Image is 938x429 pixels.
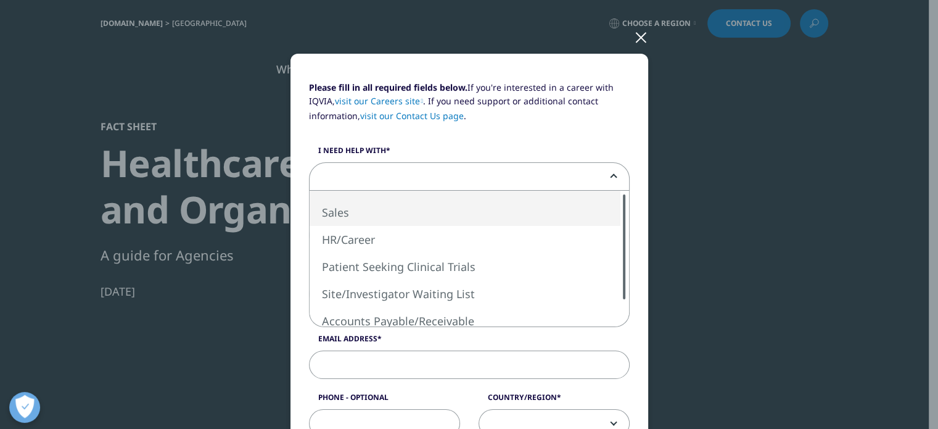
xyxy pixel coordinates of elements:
label: Country/Region [479,392,630,409]
li: HR/Career [310,226,620,253]
li: Patient Seeking Clinical Trials [310,253,620,280]
label: Phone - Optional [309,392,460,409]
label: I need help with [309,145,630,162]
li: Sales [310,199,620,226]
li: Site/Investigator Waiting List [310,280,620,307]
a: visit our Careers site [335,95,424,107]
button: Open Preferences [9,392,40,423]
label: Email Address [309,333,630,351]
strong: Please fill in all required fields below. [309,81,467,93]
a: visit our Contact Us page [360,110,464,122]
p: If you're interested in a career with IQVIA, . If you need support or additional contact informat... [309,81,630,132]
li: Accounts Payable/Receivable [310,307,620,335]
